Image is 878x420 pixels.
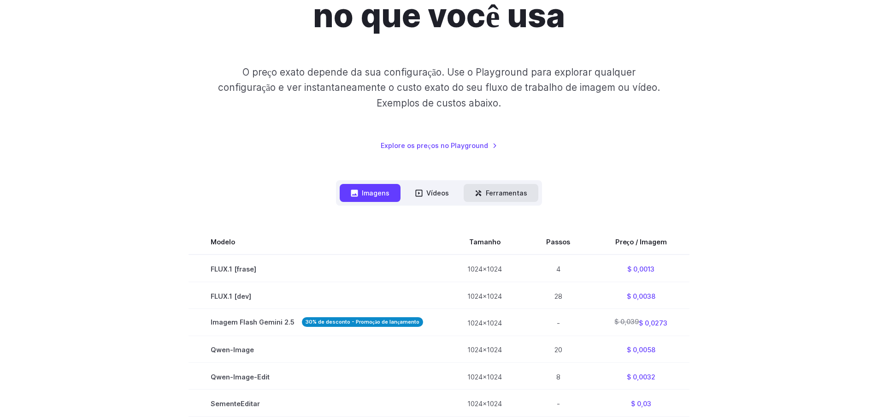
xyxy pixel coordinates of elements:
font: Tamanho [469,237,501,245]
font: 1024x1024 [467,265,502,273]
font: 1024x1024 [467,346,502,354]
font: O preço exato depende da sua configuração. Use o Playground para explorar qualquer configuração e... [218,66,660,109]
font: 1024x1024 [467,373,502,380]
font: Ferramentas [486,189,527,197]
font: 1024x1024 [467,292,502,300]
font: Modelo [211,237,235,245]
font: Qwen-Image-Edit [211,373,270,380]
font: 1024x1024 [467,319,502,327]
font: 28 [554,292,562,300]
font: $ 0,0038 [627,292,655,300]
font: Vídeos [426,189,449,197]
font: 1024x1024 [467,400,502,408]
font: $ 0,039 [614,318,639,325]
font: 4 [556,265,560,273]
font: $ 0,0273 [639,319,667,327]
font: Preço / Imagem [615,237,667,245]
a: Explore os preços no Playground [381,140,497,151]
font: $ 0,03 [631,400,651,408]
font: - [557,319,560,327]
font: $ 0,0013 [627,265,654,273]
font: 8 [556,373,560,380]
font: FLUX.1 [dev] [211,292,251,300]
font: Imagem Flash Gemini 2.5 [211,318,295,326]
font: Passos [546,237,570,245]
font: 30% de desconto - Promoção de lançamento [306,319,420,325]
font: FLUX.1 [frase] [211,265,256,273]
font: SementeEditar [211,400,260,408]
font: $ 0,0058 [627,346,655,354]
font: $ 0,0032 [627,373,655,380]
font: Qwen-Image [211,346,254,354]
font: Imagens [362,189,389,197]
font: 20 [554,346,562,354]
font: Explore os preços no Playground [381,142,488,149]
font: - [557,400,560,408]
